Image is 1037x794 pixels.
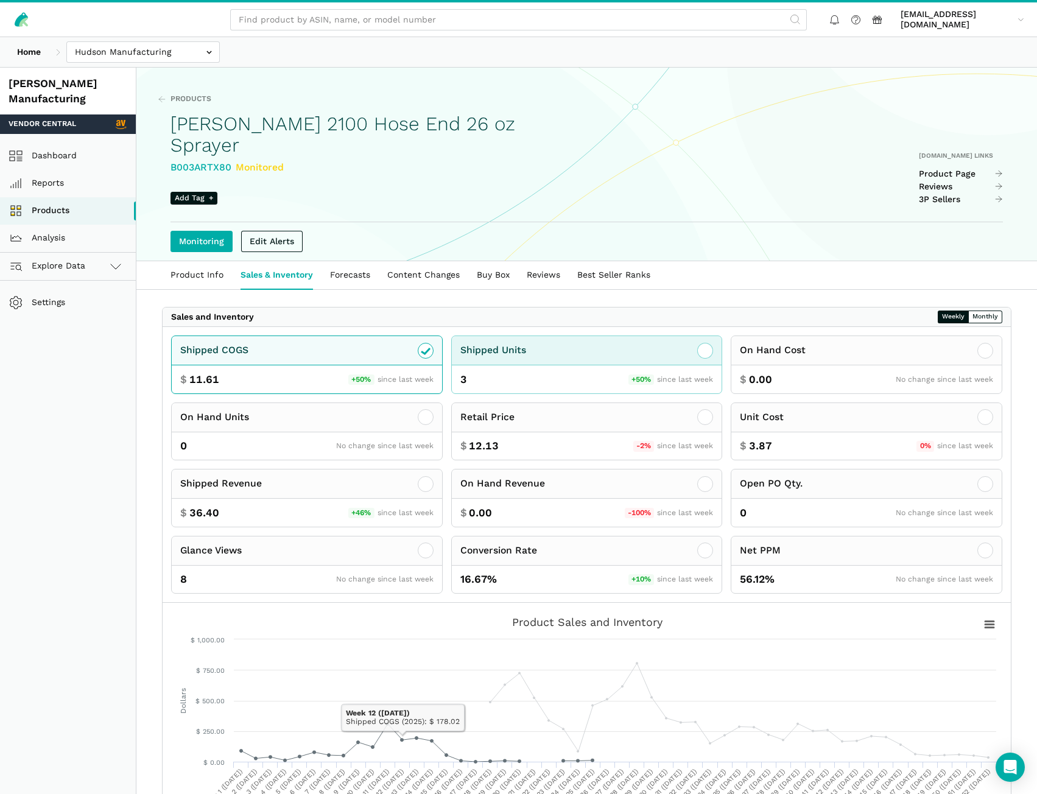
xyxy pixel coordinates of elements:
span: Products [170,94,211,105]
a: 3P Sellers [919,194,1004,205]
span: since last week [937,441,993,450]
button: Retail Price $ 12.13 -2% since last week [451,402,723,461]
a: Products [158,94,211,105]
div: Conversion Rate [460,543,537,558]
tspan: 0.00 [210,759,225,767]
span: 12.13 [469,438,499,454]
span: 16.67% [460,572,497,587]
span: No change since last week [896,508,993,517]
span: $ [180,372,187,387]
span: $ [460,438,467,454]
a: Home [9,41,49,63]
button: Net PPM 56.12% No change since last week [731,536,1002,594]
a: Forecasts [322,261,379,289]
div: [PERSON_NAME] Manufacturing [9,76,127,106]
span: $ [180,505,187,521]
span: No change since last week [336,441,434,450]
div: Shipped Revenue [180,476,262,491]
span: + [209,193,213,204]
span: 0.00 [749,372,772,387]
div: Shipped Units [460,343,526,358]
button: Glance Views 8 No change since last week [171,536,443,594]
a: Edit Alerts [241,231,303,252]
h1: [PERSON_NAME] 2100 Hose End 26 oz Sprayer [170,113,527,156]
button: On Hand Cost $ 0.00 No change since last week [731,336,1002,394]
span: Explore Data [13,259,85,273]
span: $ [740,372,747,387]
span: since last week [657,441,713,450]
button: Monthly [968,311,1002,323]
span: 8 [180,572,187,587]
a: Product Page [919,169,1004,180]
input: Find product by ASIN, name, or model number [230,9,807,30]
span: 11.61 [189,372,219,387]
span: No change since last week [336,575,434,583]
span: $ [460,505,467,521]
span: $ [740,438,747,454]
tspan: 1,000.00 [197,636,225,644]
span: +50% [628,374,655,385]
a: Reviews [518,261,569,289]
tspan: 750.00 [203,667,225,675]
button: Shipped COGS $ 11.61 +50% since last week [171,336,443,394]
button: Conversion Rate 16.67% +10% since last week [451,536,723,594]
span: [EMAIL_ADDRESS][DOMAIN_NAME] [901,9,1013,30]
span: 36.40 [189,505,219,521]
span: since last week [378,508,434,517]
div: Net PPM [740,543,781,558]
div: B003ARTX80 [170,160,527,175]
div: Retail Price [460,410,515,425]
tspan: $ [196,667,200,675]
button: Shipped Units 3 +50% since last week [451,336,723,394]
div: Unit Cost [740,410,784,425]
div: [DOMAIN_NAME] Links [919,152,1004,160]
div: Sales and Inventory [171,312,254,323]
tspan: 250.00 [203,728,225,736]
div: Glance Views [180,543,242,558]
span: No change since last week [896,575,993,583]
span: 0% [916,441,934,452]
button: Weekly [938,311,969,323]
span: since last week [378,375,434,384]
span: 56.12% [740,572,775,587]
button: On Hand Units 0 No change since last week [171,402,443,461]
tspan: $ [191,636,195,644]
button: Open PO Qty. 0 No change since last week [731,469,1002,527]
span: Vendor Central [9,119,76,130]
div: Shipped COGS [180,343,248,358]
span: 0 [180,438,187,454]
span: +50% [348,374,374,385]
div: On Hand Revenue [460,476,545,491]
tspan: $ [195,697,200,705]
span: 3.87 [749,438,772,454]
span: since last week [657,508,713,517]
span: -100% [625,508,655,519]
span: Add Tag [170,192,217,205]
span: since last week [657,575,713,583]
a: Product Info [162,261,232,289]
tspan: Dollars [179,688,188,714]
div: On Hand Units [180,410,249,425]
button: On Hand Revenue $ 0.00 -100% since last week [451,469,723,527]
span: since last week [657,375,713,384]
tspan: $ [203,759,208,767]
tspan: Product Sales and Inventory [512,616,663,628]
div: On Hand Cost [740,343,806,358]
div: Open Intercom Messenger [996,753,1025,782]
span: Monitored [236,161,284,173]
a: [EMAIL_ADDRESS][DOMAIN_NAME] [896,7,1028,32]
input: Hudson Manufacturing [66,41,220,63]
span: 0.00 [469,505,492,521]
span: No change since last week [896,375,993,384]
a: Content Changes [379,261,468,289]
button: Unit Cost $ 3.87 0% since last week [731,402,1002,461]
span: +46% [348,508,374,519]
tspan: 500.00 [202,697,225,705]
a: Reviews [919,181,1004,192]
span: -2% [633,441,655,452]
a: Sales & Inventory [232,261,322,289]
span: 3 [460,372,466,387]
a: Buy Box [468,261,518,289]
span: +10% [628,574,655,585]
tspan: $ [196,728,200,736]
